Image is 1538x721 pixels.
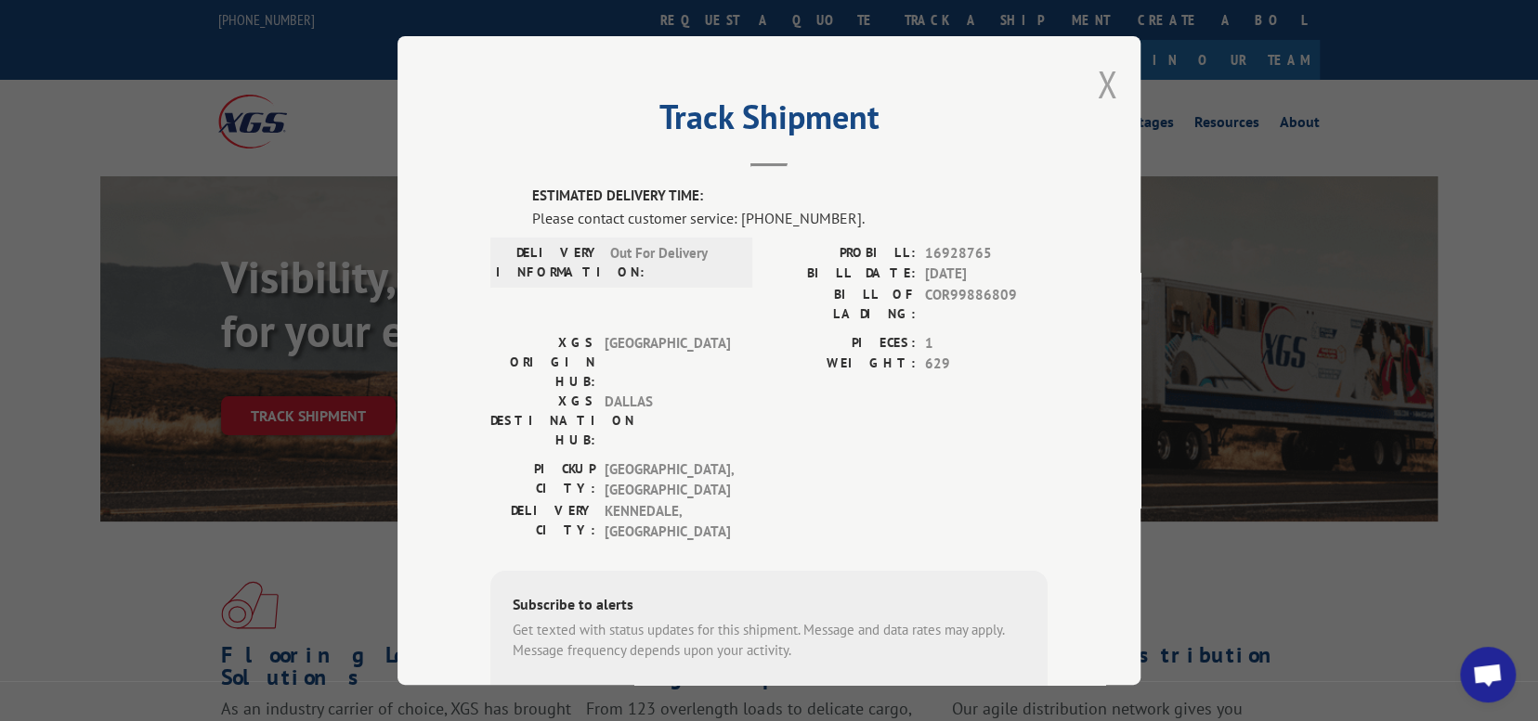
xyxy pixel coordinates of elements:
span: Out For Delivery [610,242,736,281]
span: [GEOGRAPHIC_DATA] , [GEOGRAPHIC_DATA] [605,458,730,500]
h2: Track Shipment [490,104,1048,139]
label: XGS ORIGIN HUB: [490,332,595,391]
span: [DATE] [925,264,1048,285]
span: KENNEDALE , [GEOGRAPHIC_DATA] [605,500,730,542]
span: 16928765 [925,242,1048,264]
div: Get texted with status updates for this shipment. Message and data rates may apply. Message frequ... [513,619,1025,661]
label: DELIVERY INFORMATION: [496,242,601,281]
span: 1 [925,332,1048,354]
label: ESTIMATED DELIVERY TIME: [532,186,1048,207]
label: PIECES: [769,332,916,354]
div: Open chat [1460,647,1516,702]
span: 629 [925,354,1048,375]
div: Please contact customer service: [PHONE_NUMBER]. [532,206,1048,228]
label: WEIGHT: [769,354,916,375]
label: BILL DATE: [769,264,916,285]
label: DELIVERY CITY: [490,500,595,542]
button: Close modal [1097,59,1117,109]
span: DALLAS [605,391,730,449]
span: [GEOGRAPHIC_DATA] [605,332,730,391]
div: Subscribe to alerts [513,592,1025,619]
label: XGS DESTINATION HUB: [490,391,595,449]
span: COR99886809 [925,284,1048,323]
label: PICKUP CITY: [490,458,595,500]
label: PROBILL: [769,242,916,264]
label: BILL OF LADING: [769,284,916,323]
